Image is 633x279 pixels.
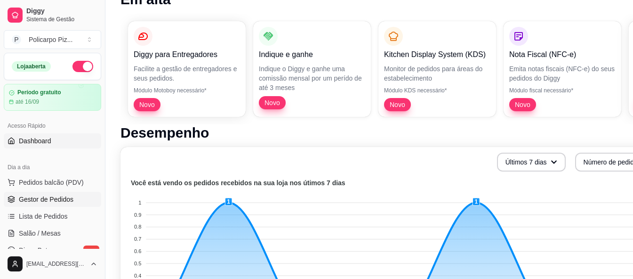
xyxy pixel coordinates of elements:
[134,212,141,218] tspan: 0.9
[16,98,39,106] article: até 16/09
[261,98,284,107] span: Novo
[4,160,101,175] div: Dia a dia
[386,100,409,109] span: Novo
[128,21,246,117] button: Diggy para EntregadoresFacilite a gestão de entregadores e seus pedidos.Módulo Motoboy necessário...
[134,64,240,83] p: Facilite a gestão de entregadores e seus pedidos.
[4,133,101,148] a: Dashboard
[4,253,101,275] button: [EMAIL_ADDRESS][DOMAIN_NAME]
[259,49,365,60] p: Indique e ganhe
[4,175,101,190] button: Pedidos balcão (PDV)
[134,248,141,254] tspan: 0.6
[26,16,97,23] span: Sistema de Gestão
[4,84,101,111] a: Período gratuitoaté 16/09
[136,100,159,109] span: Novo
[26,260,86,268] span: [EMAIL_ADDRESS][DOMAIN_NAME]
[19,229,61,238] span: Salão / Mesas
[4,4,101,26] a: DiggySistema de Gestão
[4,226,101,241] a: Salão / Mesas
[4,30,101,49] button: Select a team
[19,195,73,204] span: Gestor de Pedidos
[19,212,68,221] span: Lista de Pedidos
[29,35,72,44] div: Policarpo Piz ...
[134,273,141,279] tspan: 0.4
[4,192,101,207] a: Gestor de Pedidos
[134,224,141,230] tspan: 0.8
[134,236,141,242] tspan: 0.7
[12,61,51,72] div: Loja aberta
[4,118,101,133] div: Acesso Rápido
[12,35,21,44] span: P
[384,64,490,83] p: Monitor de pedidos para áreas do estabelecimento
[511,100,534,109] span: Novo
[134,261,141,266] tspan: 0.5
[509,87,616,94] p: Módulo fiscal necessário*
[134,87,240,94] p: Módulo Motoboy necessário*
[378,21,496,117] button: Kitchen Display System (KDS)Monitor de pedidos para áreas do estabelecimentoMódulo KDS necessário...
[131,179,345,187] text: Você está vendo os pedidos recebidos na sua loja nos útimos 7 dias
[19,246,48,255] span: Diggy Bot
[253,21,371,117] button: Indique e ganheIndique o Diggy e ganhe uma comissão mensal por um perído de até 3 mesesNovo
[19,178,84,187] span: Pedidos balcão (PDV)
[504,21,621,117] button: Nota Fiscal (NFC-e)Emita notas fiscais (NFC-e) do seus pedidos do DiggyMódulo fiscal necessário*Novo
[26,7,97,16] span: Diggy
[384,87,490,94] p: Módulo KDS necessário*
[134,49,240,60] p: Diggy para Entregadores
[509,64,616,83] p: Emita notas fiscais (NFC-e) do seus pedidos do Diggy
[4,243,101,258] a: Diggy Botnovo
[138,200,141,205] tspan: 1
[19,136,51,146] span: Dashboard
[72,61,93,72] button: Alterar Status
[509,49,616,60] p: Nota Fiscal (NFC-e)
[384,49,490,60] p: Kitchen Display System (KDS)
[259,64,365,92] p: Indique o Diggy e ganhe uma comissão mensal por um perído de até 3 meses
[497,153,566,172] button: Últimos 7 dias
[17,89,61,96] article: Período gratuito
[4,209,101,224] a: Lista de Pedidos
